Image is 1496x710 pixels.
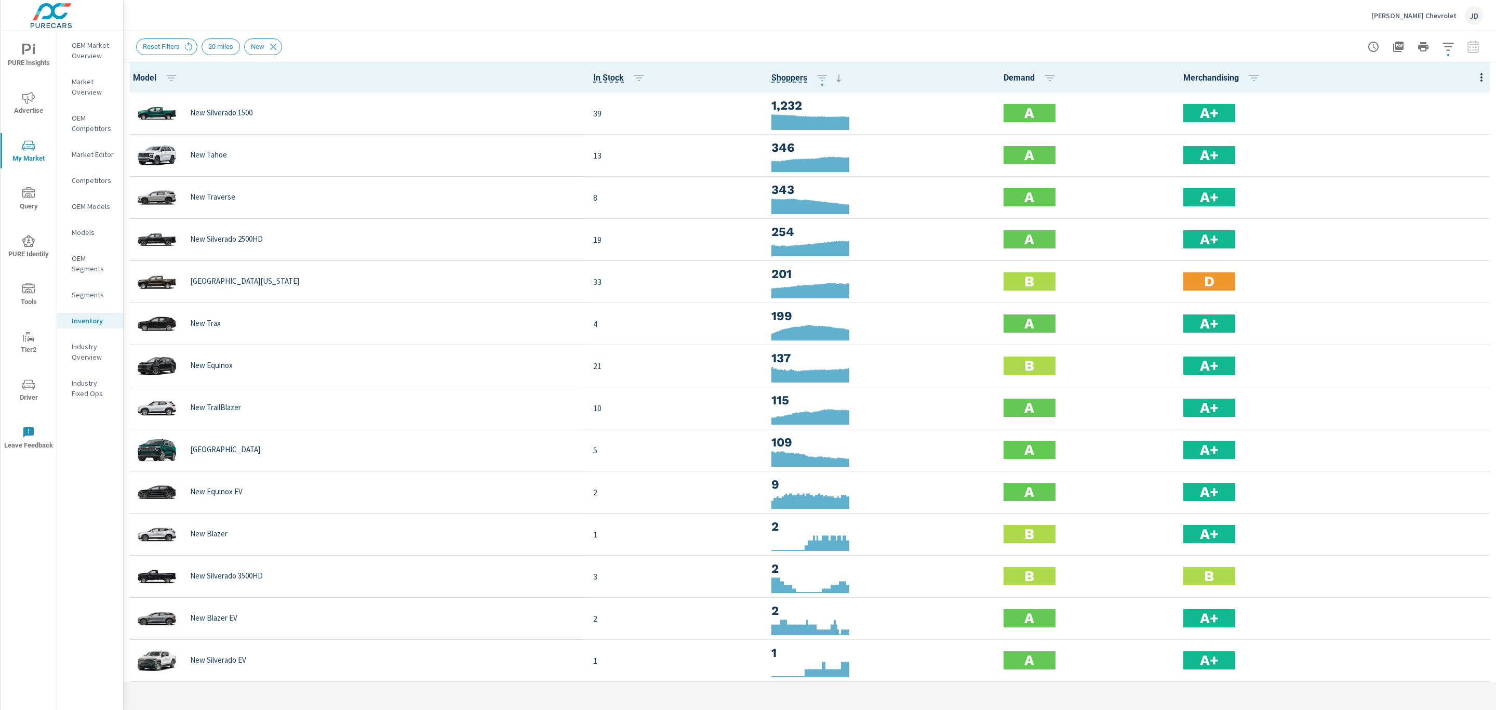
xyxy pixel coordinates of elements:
[57,147,123,162] div: Market Editor
[1024,525,1034,543] h2: B
[771,307,986,325] h3: 199
[1024,230,1034,248] h2: A
[1024,441,1034,459] h2: A
[593,149,755,162] p: 13
[244,38,282,55] div: New
[190,571,263,581] p: New Silverado 3500HD
[1200,399,1219,417] h2: A+
[4,378,54,404] span: Driver
[1200,230,1219,248] h2: A+
[771,349,986,367] h3: 137
[771,518,986,535] h3: 2
[771,223,986,241] h3: 254
[1200,104,1219,122] h2: A+
[593,107,755,120] p: 39
[72,40,115,61] p: OEM Market Overview
[136,308,178,339] img: glamour
[771,72,845,84] span: Shoppers
[1024,651,1034,669] h2: A
[771,265,986,283] h3: 201
[1024,399,1034,417] h2: A
[136,392,178,424] img: glamour
[72,149,115,160] p: Market Editor
[593,444,755,456] p: 5
[190,529,228,538] p: New Blazer
[72,341,115,362] p: Industry Overview
[137,43,186,50] span: Reset Filters
[771,644,986,662] h3: 1
[72,113,115,134] p: OEM Competitors
[1024,609,1034,627] h2: A
[771,139,986,156] h3: 346
[72,315,115,326] p: Inventory
[190,403,241,412] p: New TrailBlazer
[593,570,755,583] p: 3
[593,72,624,84] span: The number of vehicles currently in dealer inventory. This does not include shared inventory, nor...
[1200,146,1219,164] h2: A+
[4,139,54,165] span: My Market
[1024,314,1034,333] h2: A
[593,402,755,414] p: 10
[1183,72,1298,84] span: Merchandising
[136,561,178,592] img: glamour
[190,445,260,454] p: [GEOGRAPHIC_DATA]
[4,426,54,452] span: Leave Feedback
[190,277,299,286] p: [GEOGRAPHIC_DATA][US_STATE]
[136,645,178,676] img: glamour
[136,519,178,550] img: glamour
[133,72,182,84] span: Model
[1200,483,1219,501] h2: A+
[1204,272,1214,291] h2: D
[72,201,115,212] p: OEM Models
[771,560,986,577] h3: 2
[57,74,123,100] div: Market Overview
[771,391,986,409] h3: 115
[57,375,123,401] div: Industry Fixed Ops
[1413,36,1434,57] button: Print Report
[593,360,755,372] p: 21
[1438,36,1459,57] button: Apply Filters
[1371,11,1457,20] p: [PERSON_NAME] Chevrolet
[593,528,755,541] p: 1
[1204,567,1214,585] h2: B
[57,251,123,277] div: OEM Segments
[1024,188,1034,206] h2: A
[1200,188,1219,206] h2: A+
[136,224,178,255] img: glamour
[771,97,986,114] h3: 1,232
[136,350,178,382] img: glamour
[136,182,178,213] img: glamour
[57,199,123,214] div: OEM Models
[57,225,123,240] div: Models
[4,44,54,69] span: PURE Insights
[1024,567,1034,585] h2: B
[4,283,54,308] span: Tools
[1024,272,1034,291] h2: B
[4,331,54,356] span: Tier2
[593,233,755,246] p: 19
[190,150,227,160] p: New Tahoe
[4,235,54,260] span: PURE Identity
[190,234,263,244] p: New Silverado 2500HD
[771,476,986,493] h3: 9
[245,43,271,50] span: New
[1200,651,1219,669] h2: A+
[1200,525,1219,543] h2: A+
[72,253,115,274] p: OEM Segments
[72,175,115,186] p: Competitors
[593,318,755,330] p: 4
[202,43,239,50] span: 20 miles
[136,266,178,297] img: glamour
[1465,6,1484,25] div: JD
[57,287,123,303] div: Segments
[1200,609,1219,627] h2: A+
[190,319,221,328] p: New Trax
[593,275,755,288] p: 33
[1004,72,1060,84] span: Demand
[1,31,57,462] div: nav menu
[1024,104,1034,122] h2: A
[57,313,123,328] div: Inventory
[771,433,986,451] h3: 109
[136,435,178,466] img: glamour
[1024,146,1034,164] h2: A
